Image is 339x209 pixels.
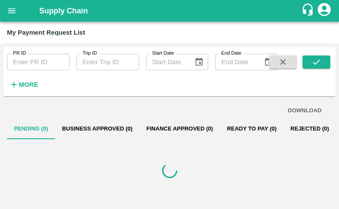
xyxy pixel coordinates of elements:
div: customer-support [301,3,316,19]
label: Trip ID [83,50,97,57]
input: End Date [215,54,257,70]
input: Enter PR ID [7,54,70,70]
div: My Payment Request List [7,27,85,38]
button: Ready To Pay (0) [220,118,283,139]
button: More [7,77,40,92]
label: Start Date [152,50,174,57]
button: Finance Approved (0) [140,118,220,139]
strong: More [19,81,38,88]
input: Start Date [146,54,188,70]
a: Supply Chain [39,5,301,17]
button: Business Approved (0) [55,118,140,139]
label: End Date [221,50,241,57]
img: logo [22,2,39,20]
button: Choose date [191,54,207,70]
div: account of current user [316,2,332,20]
button: Pending (0) [7,118,55,139]
input: Enter Trip ID [76,54,139,70]
button: Choose date [260,54,277,70]
button: Rejected (0) [283,118,336,139]
button: open drawer [2,1,22,21]
button: DOWNLOAD [284,103,325,118]
label: PR ID [13,50,26,57]
b: Supply Chain [39,7,88,15]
